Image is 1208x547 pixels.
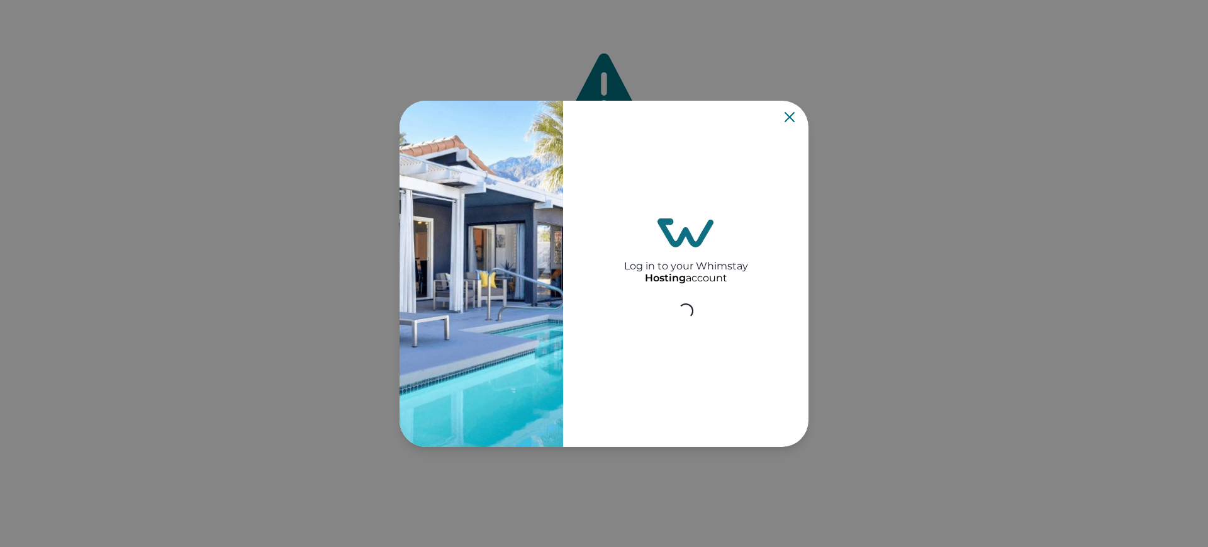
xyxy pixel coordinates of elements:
[624,247,748,272] h2: Log in to your Whimstay
[645,272,686,285] p: Hosting
[645,272,727,285] p: account
[400,101,563,447] img: auth-banner
[657,218,714,247] img: login-logo
[785,112,795,122] button: Close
